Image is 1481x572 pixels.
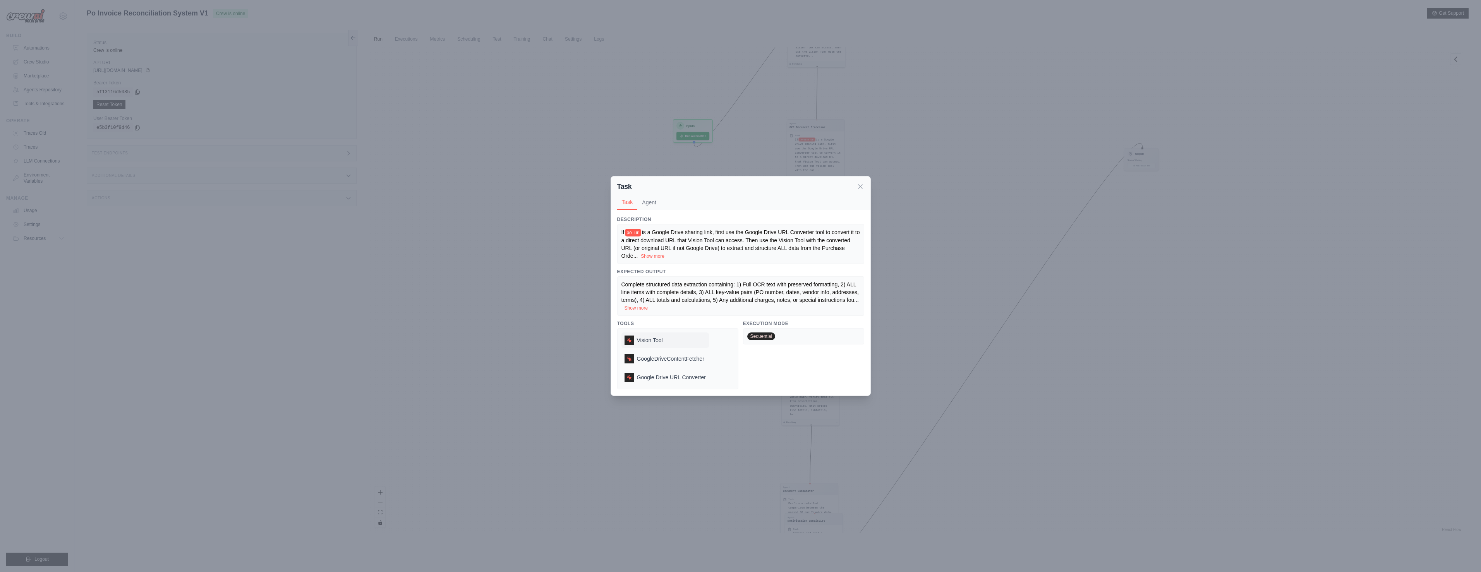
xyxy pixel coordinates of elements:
[617,269,864,275] h3: Expected Output
[617,320,738,327] h3: Tools
[621,229,625,235] span: If
[621,229,860,259] span: is a Google Drive sharing link, first use the Google Drive URL Converter tool to convert it to a ...
[617,216,864,223] h3: Description
[625,305,648,311] button: Show more
[747,332,776,340] span: Sequential
[743,320,864,327] h3: Execution Mode
[637,373,706,381] span: Google Drive URL Converter
[621,281,860,312] div: ...
[625,229,641,236] span: po_url
[637,355,704,363] span: GoogleDriveContentFetcher
[637,195,661,210] button: Agent
[621,228,860,260] div: ...
[637,336,663,344] span: Vision Tool
[641,253,664,259] button: Show more
[617,195,638,210] button: Task
[617,181,632,192] h2: Task
[621,281,859,303] span: Complete structured data extraction containing: 1) Full OCR text with preserved formatting, 2) AL...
